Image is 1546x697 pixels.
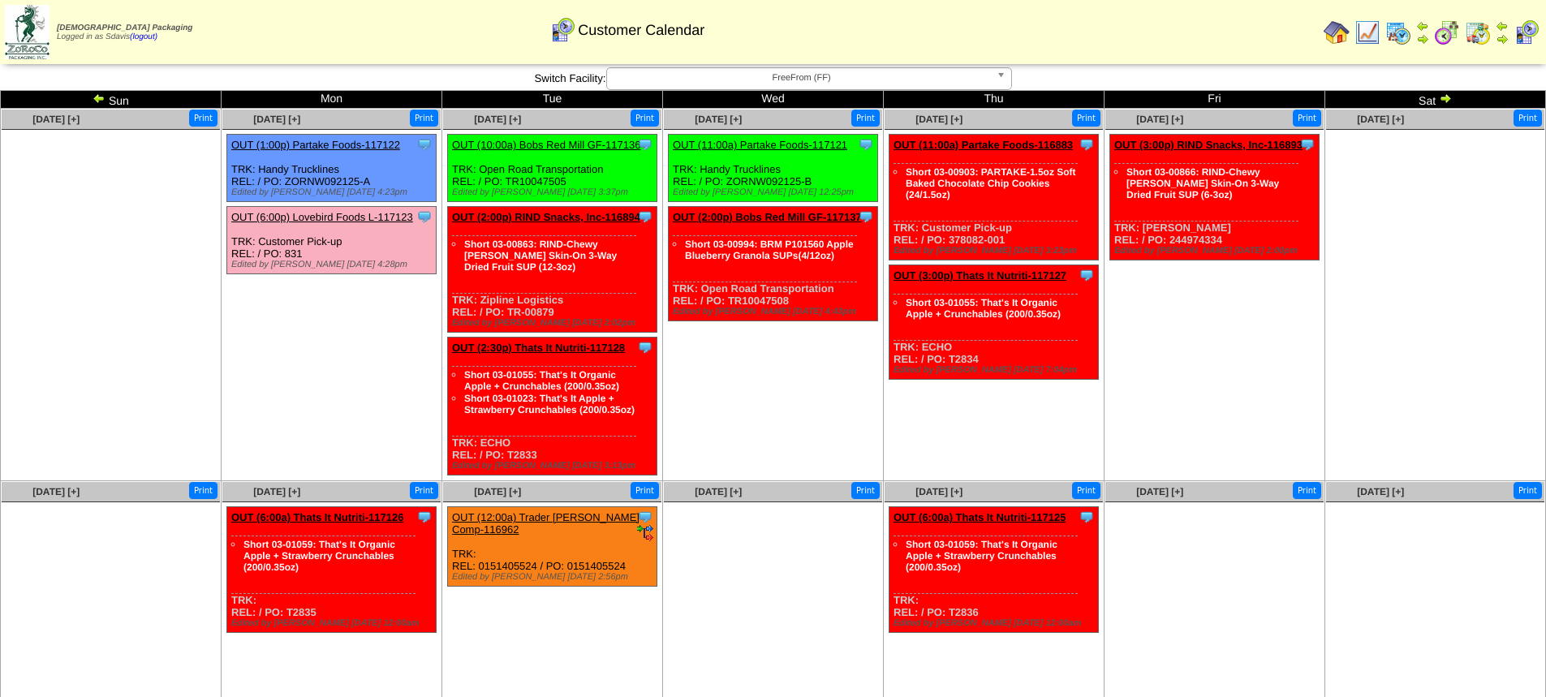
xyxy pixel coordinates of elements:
[894,269,1066,282] a: OUT (3:00p) Thats It Nutriti-117127
[894,365,1098,375] div: Edited by [PERSON_NAME] [DATE] 7:04pm
[884,91,1105,109] td: Thu
[915,114,962,125] a: [DATE] [+]
[1126,166,1279,200] a: Short 03-00866: RIND-Chewy [PERSON_NAME] Skin-On 3-Way Dried Fruit SUP (6-3oz)
[889,135,1099,260] div: TRK: Customer Pick-up REL: / PO: 378082-001
[1439,92,1452,105] img: arrowright.gif
[452,511,640,536] a: OUT (12:00a) Trader [PERSON_NAME] Comp-116962
[1357,486,1404,497] span: [DATE] [+]
[32,114,80,125] a: [DATE] [+]
[906,166,1076,200] a: Short 03-00903: PARTAKE-1.5oz Soft Baked Chocolate Chip Cookies (24/1.5oz)
[906,297,1061,320] a: Short 03-01055: That's It Organic Apple + Crunchables (200/0.35oz)
[1105,91,1325,109] td: Fri
[695,486,742,497] a: [DATE] [+]
[673,307,877,316] div: Edited by [PERSON_NAME] [DATE] 4:43pm
[1354,19,1380,45] img: line_graph.gif
[1293,110,1321,127] button: Print
[1325,91,1546,109] td: Sat
[915,486,962,497] a: [DATE] [+]
[685,239,854,261] a: Short 03-00994: BRM P101560 Apple Blueberry Granola SUPs(4/12oz)
[410,110,438,127] button: Print
[227,207,437,274] div: TRK: Customer Pick-up REL: / PO: 831
[1079,267,1095,283] img: Tooltip
[410,482,438,499] button: Print
[227,135,437,202] div: TRK: Handy Trucklines REL: / PO: ZORNW092125-A
[231,211,413,223] a: OUT (6:00p) Lovebird Foods L-117123
[464,239,617,273] a: Short 03-00863: RIND-Chewy [PERSON_NAME] Skin-On 3-Way Dried Fruit SUP (12-3oz)
[452,211,640,223] a: OUT (2:00p) RIND Snacks, Inc-116894
[1136,486,1183,497] a: [DATE] [+]
[1357,114,1404,125] a: [DATE] [+]
[889,265,1099,380] div: TRK: ECHO REL: / PO: T2834
[1465,19,1491,45] img: calendarinout.gif
[189,482,217,499] button: Print
[452,318,657,328] div: Edited by [PERSON_NAME] [DATE] 2:02pm
[1514,19,1540,45] img: calendarcustomer.gif
[32,486,80,497] a: [DATE] [+]
[231,187,436,197] div: Edited by [PERSON_NAME] [DATE] 4:23pm
[1136,114,1183,125] a: [DATE] [+]
[452,139,640,151] a: OUT (10:00a) Bobs Red Mill GF-117136
[1072,110,1100,127] button: Print
[416,509,433,525] img: Tooltip
[1079,509,1095,525] img: Tooltip
[231,260,436,269] div: Edited by [PERSON_NAME] [DATE] 4:28pm
[1324,19,1350,45] img: home.gif
[695,114,742,125] a: [DATE] [+]
[1514,482,1542,499] button: Print
[669,207,878,321] div: TRK: Open Road Transportation REL: / PO: TR10047508
[130,32,157,41] a: (logout)
[858,136,874,153] img: Tooltip
[637,509,653,525] img: Tooltip
[637,339,653,355] img: Tooltip
[442,91,663,109] td: Tue
[189,110,217,127] button: Print
[253,486,300,497] a: [DATE] [+]
[637,525,653,541] img: EDI
[906,539,1057,573] a: Short 03-01059: That's It Organic Apple + Strawberry Crunchables (200/0.35oz)
[231,511,403,523] a: OUT (6:00a) Thats It Nutriti-117126
[1,91,222,109] td: Sun
[549,17,575,43] img: calendarcustomer.gif
[5,5,50,59] img: zoroco-logo-small.webp
[448,207,657,333] div: TRK: Zipline Logistics REL: / PO: TR-00879
[1434,19,1460,45] img: calendarblend.gif
[474,486,521,497] a: [DATE] [+]
[663,91,884,109] td: Wed
[1496,32,1509,45] img: arrowright.gif
[474,114,521,125] a: [DATE] [+]
[57,24,192,41] span: Logged in as Sdavis
[1079,136,1095,153] img: Tooltip
[631,482,659,499] button: Print
[416,136,433,153] img: Tooltip
[1114,246,1319,256] div: Edited by [PERSON_NAME] [DATE] 2:00pm
[452,187,657,197] div: Edited by [PERSON_NAME] [DATE] 3:37pm
[57,24,192,32] span: [DEMOGRAPHIC_DATA] Packaging
[93,92,106,105] img: arrowleft.gif
[673,187,877,197] div: Edited by [PERSON_NAME] [DATE] 12:25pm
[452,572,657,582] div: Edited by [PERSON_NAME] [DATE] 2:56pm
[614,68,990,88] span: FreeFrom (FF)
[253,114,300,125] a: [DATE] [+]
[464,393,635,415] a: Short 03-01023: That's It Apple + Strawberry Crunchables (200/0.35oz)
[894,139,1073,151] a: OUT (11:00a) Partake Foods-116883
[894,246,1098,256] div: Edited by [PERSON_NAME] [DATE] 3:23pm
[243,539,395,573] a: Short 03-01059: That's It Organic Apple + Strawberry Crunchables (200/0.35oz)
[858,209,874,225] img: Tooltip
[1072,482,1100,499] button: Print
[1514,110,1542,127] button: Print
[1110,135,1320,260] div: TRK: [PERSON_NAME] REL: / PO: 244974334
[637,209,653,225] img: Tooltip
[673,211,862,223] a: OUT (2:00p) Bobs Red Mill GF-117137
[227,507,437,633] div: TRK: REL: / PO: T2835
